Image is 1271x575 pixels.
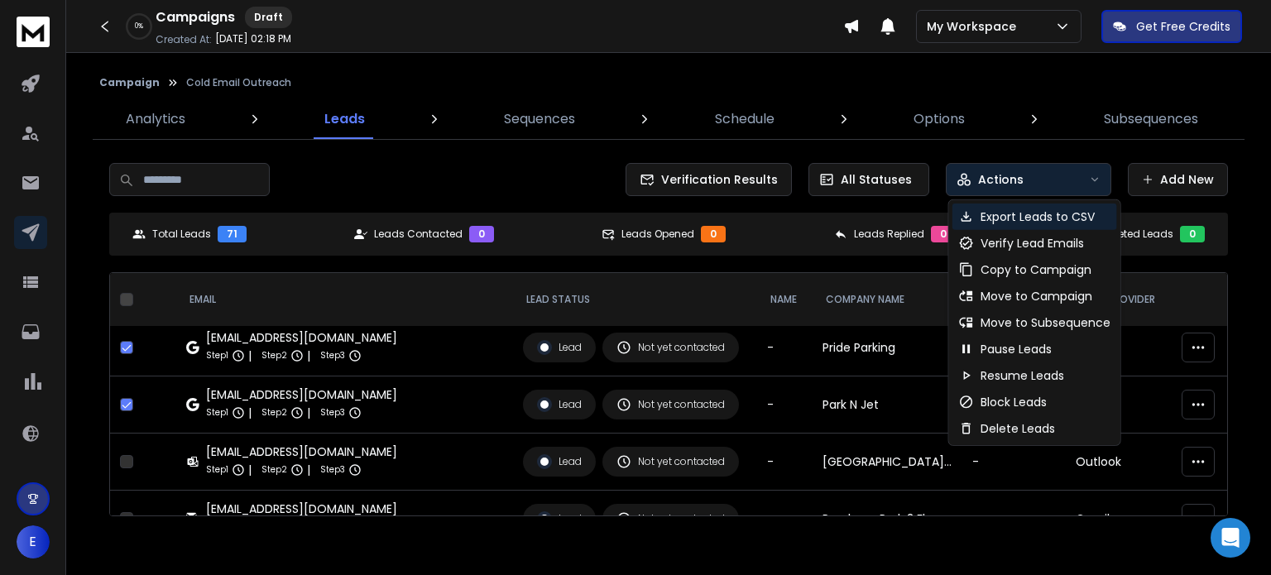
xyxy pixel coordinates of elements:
div: [EMAIL_ADDRESS][DOMAIN_NAME] [206,501,397,517]
p: Block Leads [981,394,1047,410]
p: My Workspace [927,18,1023,35]
a: Schedule [705,99,784,139]
p: Step 2 [261,347,287,364]
p: Step 2 [261,462,287,478]
a: Sequences [494,99,585,139]
th: NAME [757,273,812,327]
div: 71 [218,226,247,242]
div: 0 [469,226,494,242]
div: [EMAIL_ADDRESS][DOMAIN_NAME] [206,386,397,403]
img: logo [17,17,50,47]
div: Lead [537,340,582,355]
p: Get Free Credits [1136,18,1230,35]
th: Company Name [813,273,963,327]
td: - [962,491,1065,548]
p: | [248,462,252,478]
a: Options [904,99,975,139]
a: Subsequences [1094,99,1208,139]
p: Options [914,109,965,129]
p: Step 1 [206,405,228,421]
p: Pause Leads [981,341,1052,357]
p: Actions [978,171,1024,188]
p: Resume Leads [981,367,1064,384]
p: Step 3 [320,462,345,478]
p: Created At: [156,33,212,46]
div: [EMAIL_ADDRESS][DOMAIN_NAME] [206,329,397,346]
p: Leads Replied [854,228,924,241]
p: Step 1 [206,347,228,364]
div: 0 [701,226,726,242]
p: | [248,347,252,364]
a: Leads [314,99,375,139]
div: Lead [537,511,582,526]
div: Lead [537,397,582,412]
p: Step 1 [206,462,228,478]
td: - [757,319,812,376]
div: Lead [537,454,582,469]
p: Step 2 [261,405,287,421]
p: | [248,405,252,421]
p: Leads Opened [621,228,694,241]
p: Subsequences [1104,109,1198,129]
button: Get Free Credits [1101,10,1242,43]
p: Copy to Campaign [981,261,1091,278]
div: Draft [245,7,292,28]
div: Not yet contacted [616,397,725,412]
h1: Campaigns [156,7,235,27]
div: [EMAIL_ADDRESS][DOMAIN_NAME] [206,443,397,460]
button: Campaign [99,76,160,89]
p: Completed Leads [1083,228,1173,241]
td: [GEOGRAPHIC_DATA] [GEOGRAPHIC_DATA] [813,434,963,491]
p: Step 3 [320,405,345,421]
td: Park N Jet [813,376,963,434]
td: - [757,491,812,548]
p: 0 % [135,22,143,31]
div: Not yet contacted [616,340,725,355]
p: | [307,347,310,364]
div: Open Intercom Messenger [1211,518,1250,558]
button: Add New [1128,163,1228,196]
p: Export Leads to CSV [981,208,1095,225]
p: Leads [324,109,365,129]
div: 0 [931,226,956,242]
p: Move to Campaign [981,288,1092,304]
th: LEAD STATUS [513,273,758,327]
p: Verify Lead Emails [981,235,1084,252]
button: E [17,525,50,558]
td: Outlook [1066,434,1173,491]
div: 0 [1180,226,1205,242]
td: Pride Parking [813,319,963,376]
p: Leads Contacted [374,228,463,241]
span: Verification Results [655,171,778,188]
p: Move to Subsequence [981,314,1110,331]
p: [DATE] 02:18 PM [215,32,291,46]
a: Analytics [116,99,195,139]
div: Not yet contacted [616,454,725,469]
p: Total Leads [152,228,211,241]
p: | [307,462,310,478]
p: All Statuses [841,171,912,188]
p: Schedule [715,109,775,129]
p: Delete Leads [981,420,1055,437]
div: Not yet contacted [616,511,725,526]
td: - [757,434,812,491]
td: - [757,376,812,434]
td: Purchase Park 2 Fly [813,491,963,548]
p: Analytics [126,109,185,129]
th: EMAIL [176,273,513,327]
p: Sequences [504,109,575,129]
p: | [307,405,310,421]
td: - [962,434,1065,491]
button: Verification Results [626,163,792,196]
p: Cold Email Outreach [186,76,291,89]
p: Step 3 [320,347,345,364]
td: Gmail [1066,491,1173,548]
